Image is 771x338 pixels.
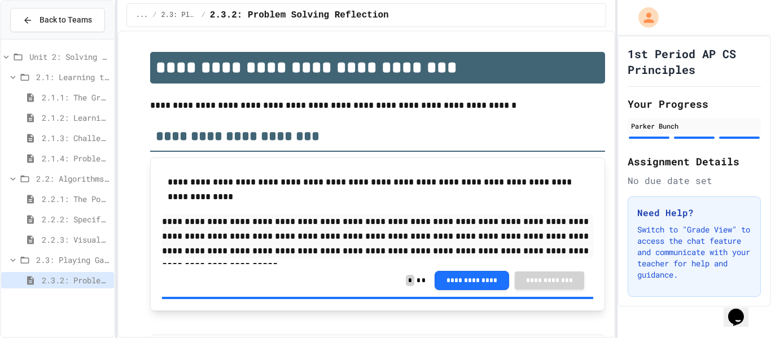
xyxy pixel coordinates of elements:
span: 2.1.3: Challenge Problem - The Bridge [42,132,109,144]
span: 2.1.2: Learning to Solve Hard Problems [42,112,109,124]
span: 2.2: Algorithms - from Pseudocode to Flowcharts [36,173,109,185]
div: My Account [627,5,662,30]
span: Unit 2: Solving Problems in Computer Science [29,51,109,63]
span: Back to Teams [40,14,92,26]
span: 2.3.2: Problem Solving Reflection [210,8,389,22]
span: 2.1: Learning to Solve Hard Problems [36,71,109,83]
h3: Need Help? [637,206,751,220]
p: Switch to "Grade View" to access the chat feature and communicate with your teacher for help and ... [637,224,751,280]
h1: 1st Period AP CS Principles [628,46,761,77]
div: Parker Bunch [631,121,757,131]
span: / [152,11,156,20]
h2: Assignment Details [628,153,761,169]
h2: Your Progress [628,96,761,112]
span: 2.3: Playing Games [161,11,197,20]
div: No due date set [628,174,761,187]
span: 2.2.3: Visualizing Logic with Flowcharts [42,234,109,245]
span: / [201,11,205,20]
span: 2.2.1: The Power of Algorithms [42,193,109,205]
span: 2.2.2: Specifying Ideas with Pseudocode [42,213,109,225]
span: 2.1.4: Problem Solving Practice [42,152,109,164]
span: ... [136,11,148,20]
span: 2.3.2: Problem Solving Reflection [42,274,109,286]
span: 2.3: Playing Games [36,254,109,266]
iframe: chat widget [724,293,760,327]
span: 2.1.1: The Growth Mindset [42,91,109,103]
button: Back to Teams [10,8,105,32]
